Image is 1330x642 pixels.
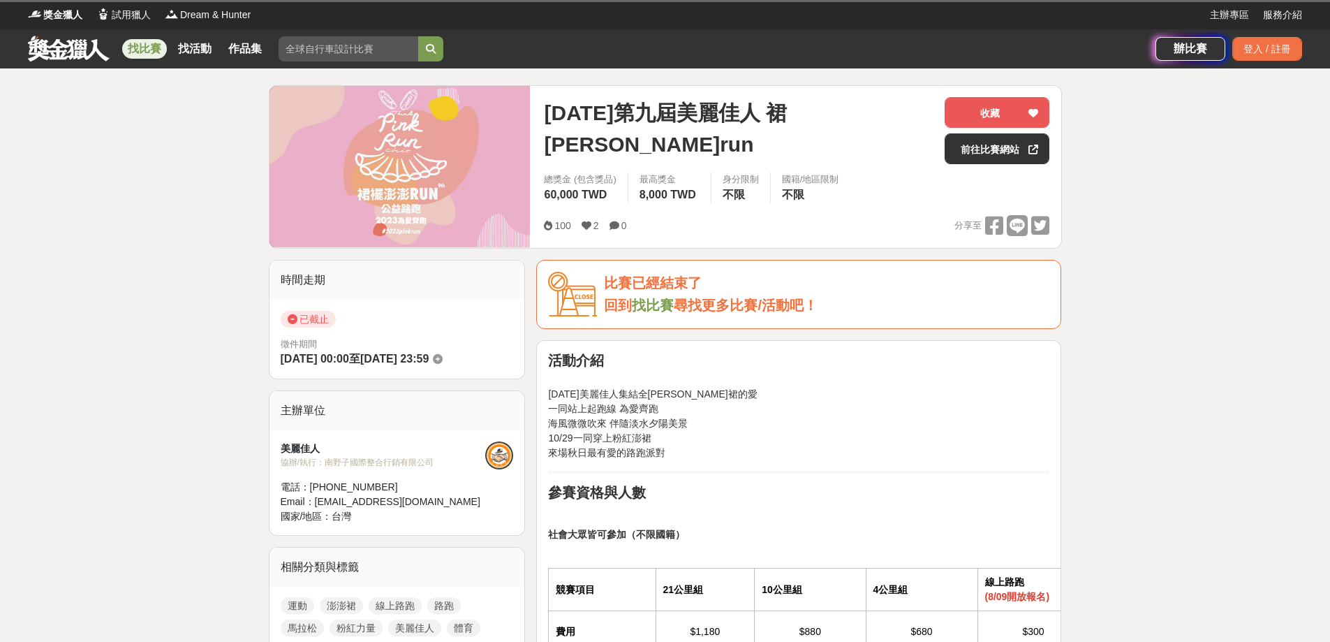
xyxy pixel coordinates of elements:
[1155,37,1225,61] a: 辦比賽
[281,311,336,328] span: 已截止
[28,7,42,21] img: Logo
[554,220,570,231] span: 100
[723,173,759,187] div: 身分限制
[1263,8,1302,22] a: 服務介紹
[548,529,685,540] strong: 社會大眾皆可參加（不限國籍）
[43,8,82,22] span: 獎金獵人
[782,173,839,187] div: 國籍/地區限制
[223,39,267,59] a: 作品集
[281,339,317,349] span: 徵件期間
[269,261,525,300] div: 時間走期
[180,8,251,22] span: Dream & Hunter
[604,298,632,313] span: 回到
[281,620,324,636] a: 馬拉松
[447,620,480,636] a: 體育
[945,133,1049,164] a: 前往比賽網站
[548,485,646,500] strong: 參賽資格與人數
[281,353,349,365] span: [DATE] 00:00
[388,620,441,636] a: 美麗佳人
[112,8,151,22] span: 試用獵人
[556,626,575,637] strong: 費用
[548,372,1049,460] p: [DATE]美麗佳人集結全[PERSON_NAME]裙的愛 一同站上起跑線 為愛齊跑 海風微微吹來 伴隨淡水夕陽美景 10/29一同穿上粉紅澎裙 來場秋日最有愛的路跑派對
[28,8,82,22] a: Logo獎金獵人
[122,39,167,59] a: 找比賽
[96,7,110,21] img: Logo
[279,36,418,61] input: 全球自行車設計比賽
[281,442,486,456] div: 美麗佳人
[548,272,597,317] img: Icon
[96,8,151,22] a: Logo試用獵人
[954,215,982,236] span: 分享至
[332,511,351,522] span: 台灣
[320,597,363,614] a: 澎澎裙
[640,189,696,200] span: 8,000 TWD
[762,584,802,595] strong: 10公里組
[548,353,604,368] strong: 活動介紹
[723,189,745,200] span: 不限
[782,189,804,200] span: 不限
[349,353,360,365] span: 至
[269,391,525,430] div: 主辦單位
[281,480,486,495] div: 電話： [PHONE_NUMBER]
[593,220,599,231] span: 2
[873,584,908,595] strong: 4公里組
[674,298,818,313] span: 尋找更多比賽/活動吧！
[369,597,422,614] a: 線上路跑
[663,584,704,595] strong: 21公里組
[621,220,627,231] span: 0
[1210,8,1249,22] a: 主辦專區
[281,456,486,469] div: 協辦/執行： 南野子國際整合行銷有限公司
[360,353,429,365] span: [DATE] 23:59
[556,584,595,595] strong: 競賽項目
[172,39,217,59] a: 找活動
[281,495,486,509] div: Email： [EMAIL_ADDRESS][DOMAIN_NAME]
[544,189,607,200] span: 60,000 TWD
[945,97,1049,128] button: 收藏
[604,272,1049,295] div: 比賽已經結束了
[165,8,251,22] a: LogoDream & Hunter
[640,173,700,187] span: 最高獎金
[544,173,616,187] span: 總獎金 (包含獎品)
[985,591,1050,602] strong: (8/09開放報名)
[632,298,674,313] a: 找比賽
[165,7,179,21] img: Logo
[1232,37,1302,61] div: 登入 / 註冊
[427,597,461,614] a: 路跑
[330,620,383,636] a: 粉紅力量
[281,597,314,614] a: 運動
[269,86,531,247] img: Cover Image
[269,548,525,587] div: 相關分類與標籤
[544,97,933,160] span: [DATE]第九屆美麗佳人 裙[PERSON_NAME]run
[985,576,1024,588] strong: 線上路跑
[281,511,332,522] span: 國家/地區：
